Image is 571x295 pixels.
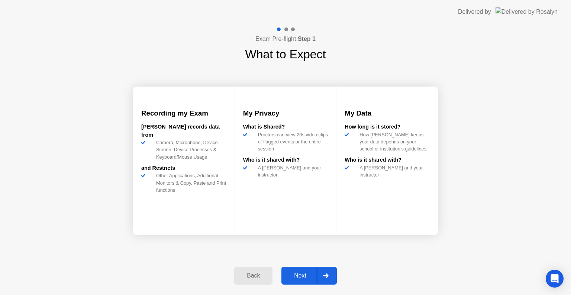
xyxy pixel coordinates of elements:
[245,45,326,63] h1: What to Expect
[284,272,317,279] div: Next
[357,164,430,178] div: A [PERSON_NAME] and your instructor
[255,35,316,43] h4: Exam Pre-flight:
[243,156,328,164] div: Who is it shared with?
[345,123,430,131] div: How long is it stored?
[141,108,226,119] h3: Recording my Exam
[496,7,558,16] img: Delivered by Rosalyn
[458,7,491,16] div: Delivered by
[153,139,226,161] div: Camera, Microphone, Device Screen, Device Processes & Keyboard/Mouse Usage
[243,123,328,131] div: What is Shared?
[281,267,337,285] button: Next
[153,172,226,194] div: Other Applications, Additional Monitors & Copy, Paste and Print functions
[298,36,316,42] b: Step 1
[141,164,226,172] div: and Restricts
[234,267,272,285] button: Back
[546,270,564,288] div: Open Intercom Messenger
[345,108,430,119] h3: My Data
[255,131,328,153] div: Proctors can view 20s video clips of flagged events or the entire session
[255,164,328,178] div: A [PERSON_NAME] and your instructor
[243,108,328,119] h3: My Privacy
[236,272,270,279] div: Back
[345,156,430,164] div: Who is it shared with?
[357,131,430,153] div: How [PERSON_NAME] keeps your data depends on your school or institution’s guidelines.
[141,123,226,139] div: [PERSON_NAME] records data from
